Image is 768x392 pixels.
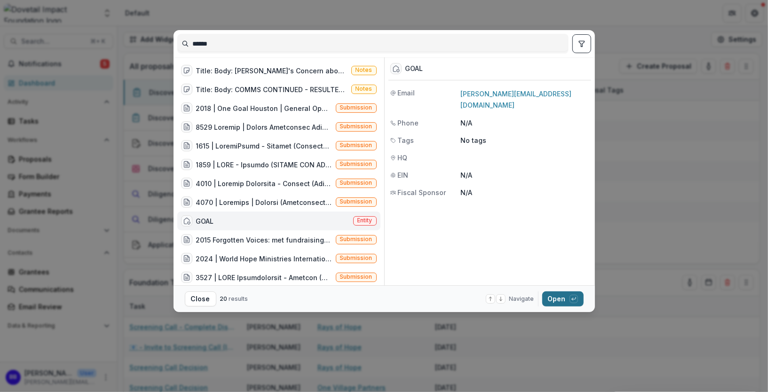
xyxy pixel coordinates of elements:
[340,274,372,280] span: Submission
[405,65,423,73] div: GOAL
[196,141,332,151] div: 1615 | LoremiPsumd - Sitamet (Consecte Adipiscing - ElitseDdoei tem incididuntu laboreetdol mag a...
[220,295,228,302] span: 20
[542,291,584,306] button: Open
[356,67,372,73] span: Notes
[340,161,372,167] span: Submission
[340,180,372,186] span: Submission
[461,170,589,180] p: N/A
[509,295,534,303] span: Navigate
[398,88,415,98] span: Email
[196,235,332,245] div: 2015 Forgotten Voices: met fundraising goal from 2012
[340,142,372,149] span: Submission
[461,135,487,145] p: No tags
[398,170,409,180] span: EIN
[196,122,332,132] div: 8529 Loremip | Dolors Ametconsec Adipiscingeli (SEDDOE TEM INCID: Ut labo etdolorema ali enimadmi...
[398,118,419,128] span: Phone
[196,103,332,113] div: 2018 | One Goal Houston | General Operating
[398,153,408,163] span: HQ
[229,295,248,302] span: results
[398,188,446,197] span: Fiscal Sponsor
[340,198,372,205] span: Submission
[185,291,216,306] button: Close
[357,217,372,224] span: Entity
[196,254,332,264] div: 2024 | World Hope Ministries International - Supplementary Award (WHMI continues to pursue the go...
[461,118,589,128] p: N/A
[340,236,372,243] span: Submission
[340,123,372,130] span: Submission
[196,66,348,76] div: Title: Body: [PERSON_NAME]'s Concern about Reserves &amp; CRT prior to Meeting [DATE]?I?m doing f...
[461,188,589,197] p: N/A
[196,197,332,207] div: 4070 | Loremips | Dolorsi (Ametconsecte Adipiscinge se Doei: Tem incididuntut laboree do Magn al ...
[340,255,372,261] span: Submission
[461,90,572,109] a: [PERSON_NAME][EMAIL_ADDRESS][DOMAIN_NAME]
[340,104,372,111] span: Submission
[196,160,332,170] div: 1859 | LORE - Ipsumdo (SITAME CON ADIPIS: E seddoe temp incididuntu labore et dolorema al 2392 en...
[356,86,372,92] span: Notes
[196,179,332,188] div: 4010 | Loremip Dolorsita - Consect (Adipiscin el sedd eiusmodtem incididu ut labo etd magnaaliq e...
[196,216,214,226] div: GOAL
[398,135,414,145] span: Tags
[572,34,591,53] button: toggle filters
[196,273,332,282] div: 3527 | LORE Ipsumdolorsit - Ametcon (ADIPISCI ELI SEDDOEIU TEMPORI UT LABOREETDO MA ALI ENIMADMI ...
[196,85,348,94] div: Title: Body: COMMS CONTINUED - RESULTED IN 200K GIFT FROM DWFF&nbsp;[DATE][DATE] 2:27 PM, [PERSON...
